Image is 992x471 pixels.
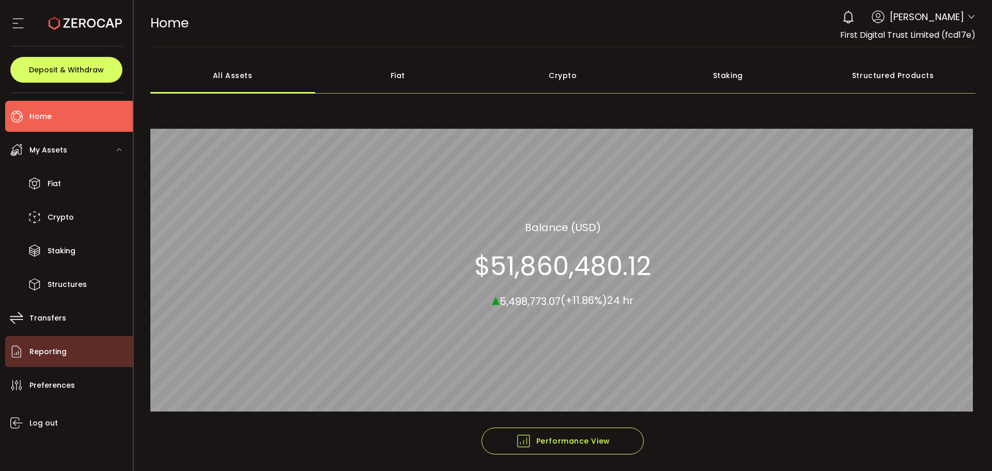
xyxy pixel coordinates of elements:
[48,210,74,225] span: Crypto
[150,57,316,94] div: All Assets
[607,293,633,308] span: 24 hr
[481,57,646,94] div: Crypto
[645,57,811,94] div: Staking
[940,421,992,471] iframe: Chat Widget
[29,378,75,393] span: Preferences
[48,176,61,191] span: Fiat
[561,293,607,308] span: (+11.86%)
[48,244,75,259] span: Staking
[500,294,561,308] span: 5,498,773.07
[890,10,964,24] span: [PERSON_NAME]
[315,57,481,94] div: Fiat
[150,14,189,32] span: Home
[29,416,58,431] span: Log out
[474,250,651,281] section: $51,860,480.12
[29,344,67,359] span: Reporting
[840,29,975,41] span: First Digital Trust Limited (fcd17e)
[10,57,122,83] button: Deposit & Withdraw
[29,143,67,158] span: My Assets
[29,66,104,73] span: Deposit & Withdraw
[516,433,610,449] span: Performance View
[492,288,500,310] span: ▴
[482,428,644,454] button: Performance View
[811,57,976,94] div: Structured Products
[525,219,601,235] section: Balance (USD)
[48,277,87,292] span: Structures
[29,311,66,326] span: Transfers
[29,109,52,124] span: Home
